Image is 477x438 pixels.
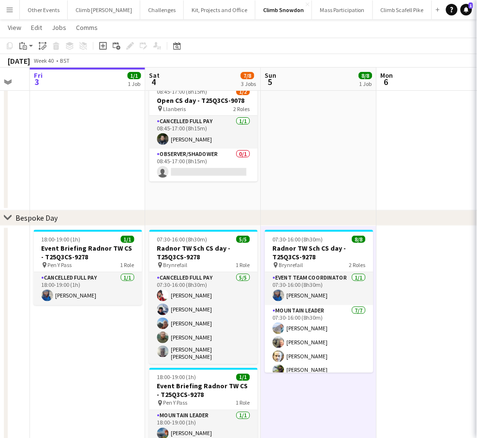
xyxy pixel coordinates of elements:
[359,72,373,79] span: 8/8
[76,23,98,32] span: Comms
[241,72,254,79] span: 7/8
[128,80,141,87] div: 1 Job
[31,23,42,32] span: Edit
[32,57,56,64] span: Week 40
[359,80,372,87] div: 1 Job
[120,261,134,268] span: 1 Role
[8,23,21,32] span: View
[273,236,323,243] span: 07:30-16:00 (8h30m)
[149,244,258,261] h3: Radnor TW Sch CS day - T25Q3CS-9278
[265,230,373,373] app-job-card: 07:30-16:00 (8h30m)8/8Radnor TW Sch CS day - T25Q3CS-9278 Brynrefail2 RolesEvent Team Coordinator...
[157,88,208,95] span: 08:45-17:00 (8h15m)
[149,272,258,364] app-card-role: Cancelled full pay5/507:30-16:00 (8h30m)[PERSON_NAME][PERSON_NAME][PERSON_NAME][PERSON_NAME][PERS...
[149,230,258,364] app-job-card: 07:30-16:00 (8h30m)5/5Radnor TW Sch CS day - T25Q3CS-9278 Brynrefail1 RoleCancelled full pay5/507...
[48,21,70,34] a: Jobs
[255,0,312,19] button: Climb Snowdon
[121,236,134,243] span: 1/1
[72,21,102,34] a: Comms
[237,88,250,95] span: 1/2
[149,71,160,80] span: Sat
[149,149,258,182] app-card-role: Observer/Shadower0/108:45-17:00 (8h15m)
[381,71,393,80] span: Mon
[34,71,43,80] span: Fri
[48,261,72,268] span: Pen Y Pass
[149,382,258,399] h3: Event Briefing Radnor TW CS - T25Q3CS-9278
[128,72,141,79] span: 1/1
[68,0,140,19] button: Climb [PERSON_NAME]
[469,2,473,9] span: 1
[373,0,432,19] button: Climb Scafell Pike
[184,0,255,19] button: Kit, Projects and Office
[34,230,142,305] app-job-card: 18:00-19:00 (1h)1/1Event Briefing Radnor TW CS - T25Q3CS-9278 Pen Y Pass1 RoleCancelled full pay1...
[265,305,373,422] app-card-role: Mountain Leader7/707:30-16:00 (8h30m)[PERSON_NAME][PERSON_NAME][PERSON_NAME][PERSON_NAME]
[4,21,25,34] a: View
[279,261,303,268] span: Brynrefail
[379,76,393,87] span: 6
[148,76,160,87] span: 4
[140,0,184,19] button: Challenges
[20,0,68,19] button: Other Events
[241,80,256,87] div: 3 Jobs
[164,105,186,113] span: Llanberis
[164,399,188,407] span: Pen Y Pass
[27,21,46,34] a: Edit
[234,105,250,113] span: 2 Roles
[237,374,250,381] span: 1/1
[236,261,250,268] span: 1 Role
[312,0,373,19] button: Mass Participation
[8,56,30,66] div: [DATE]
[264,76,277,87] span: 5
[52,23,66,32] span: Jobs
[42,236,81,243] span: 18:00-19:00 (1h)
[461,4,472,15] a: 1
[60,57,70,64] div: BST
[157,236,208,243] span: 07:30-16:00 (8h30m)
[164,261,188,268] span: Brynrefail
[34,244,142,261] h3: Event Briefing Radnor TW CS - T25Q3CS-9278
[352,236,366,243] span: 8/8
[149,82,258,182] app-job-card: 08:45-17:00 (8h15m)1/2Open CS day - T25Q3CS-9078 Llanberis2 RolesCancelled full pay1/108:45-17:00...
[236,399,250,407] span: 1 Role
[157,374,196,381] span: 18:00-19:00 (1h)
[32,76,43,87] span: 3
[265,272,373,305] app-card-role: Event Team Coordinator1/107:30-16:00 (8h30m)[PERSON_NAME]
[15,213,58,223] div: Bespoke Day
[149,96,258,105] h3: Open CS day - T25Q3CS-9078
[149,116,258,149] app-card-role: Cancelled full pay1/108:45-17:00 (8h15m)[PERSON_NAME]
[265,244,373,261] h3: Radnor TW Sch CS day - T25Q3CS-9278
[34,272,142,305] app-card-role: Cancelled full pay1/118:00-19:00 (1h)[PERSON_NAME]
[265,71,277,80] span: Sun
[349,261,366,268] span: 2 Roles
[237,236,250,243] span: 5/5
